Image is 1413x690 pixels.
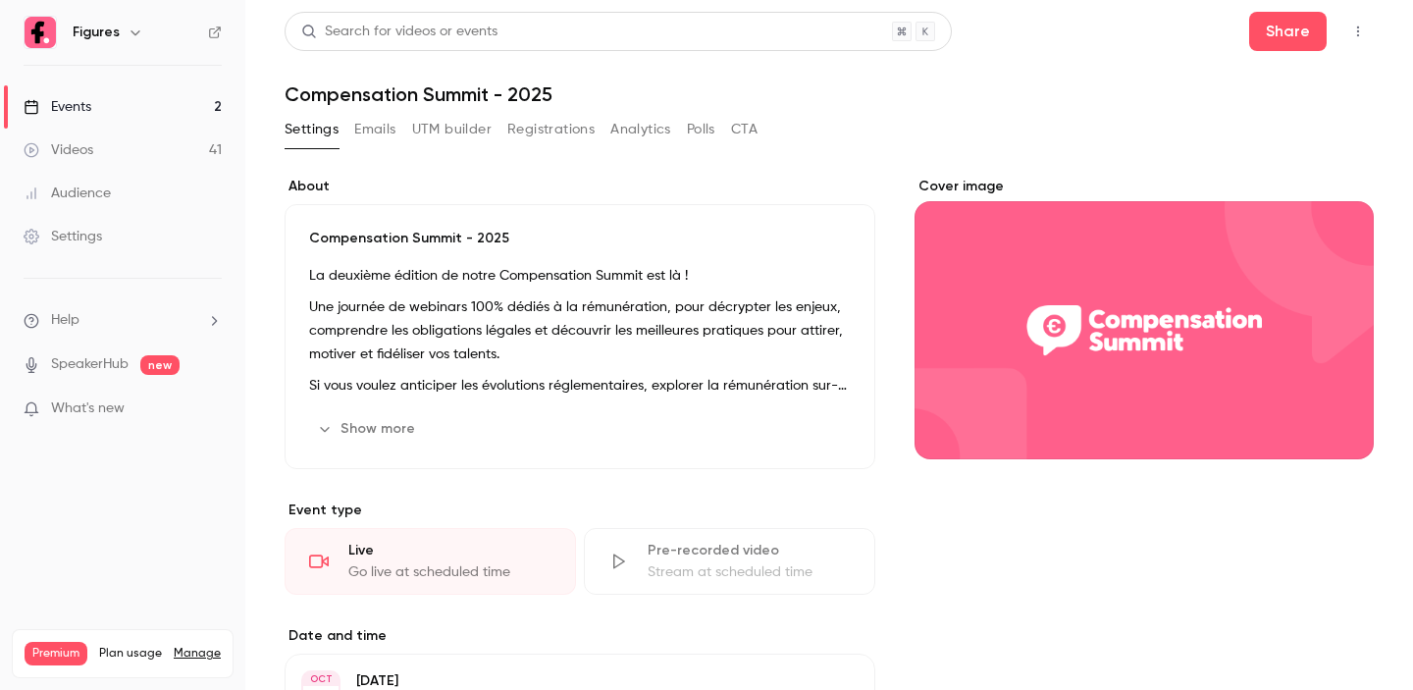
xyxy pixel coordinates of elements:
[309,295,851,366] p: Une journée de webinars 100% dédiés à la rémunération, pour décrypter les enjeux, comprendre les ...
[24,97,91,117] div: Events
[285,626,875,646] label: Date and time
[24,227,102,246] div: Settings
[354,114,395,145] button: Emails
[73,23,120,42] h6: Figures
[648,562,851,582] div: Stream at scheduled time
[915,177,1374,459] section: Cover image
[309,264,851,288] p: La deuxième édition de notre Compensation Summit est là !
[140,355,180,375] span: new
[24,310,222,331] li: help-dropdown-opener
[348,562,551,582] div: Go live at scheduled time
[285,82,1374,106] h1: Compensation Summit - 2025
[24,184,111,203] div: Audience
[301,22,497,42] div: Search for videos or events
[915,177,1374,196] label: Cover image
[1249,12,1327,51] button: Share
[584,528,875,595] div: Pre-recorded videoStream at scheduled time
[731,114,758,145] button: CTA
[24,140,93,160] div: Videos
[174,646,221,662] a: Manage
[198,400,222,418] iframe: Noticeable Trigger
[285,528,576,595] div: LiveGo live at scheduled time
[412,114,492,145] button: UTM builder
[309,229,851,248] p: Compensation Summit - 2025
[51,310,79,331] span: Help
[648,541,851,560] div: Pre-recorded video
[309,413,427,445] button: Show more
[285,501,875,520] p: Event type
[51,398,125,419] span: What's new
[25,17,56,48] img: Figures
[309,374,851,398] p: Si vous voulez anticiper les évolutions réglementaires, explorer la rémunération sur-mesure et dé...
[51,354,129,375] a: SpeakerHub
[303,672,339,686] div: OCT
[610,114,671,145] button: Analytics
[99,646,162,662] span: Plan usage
[348,541,551,560] div: Live
[285,114,339,145] button: Settings
[285,177,875,196] label: About
[507,114,595,145] button: Registrations
[687,114,715,145] button: Polls
[25,642,87,665] span: Premium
